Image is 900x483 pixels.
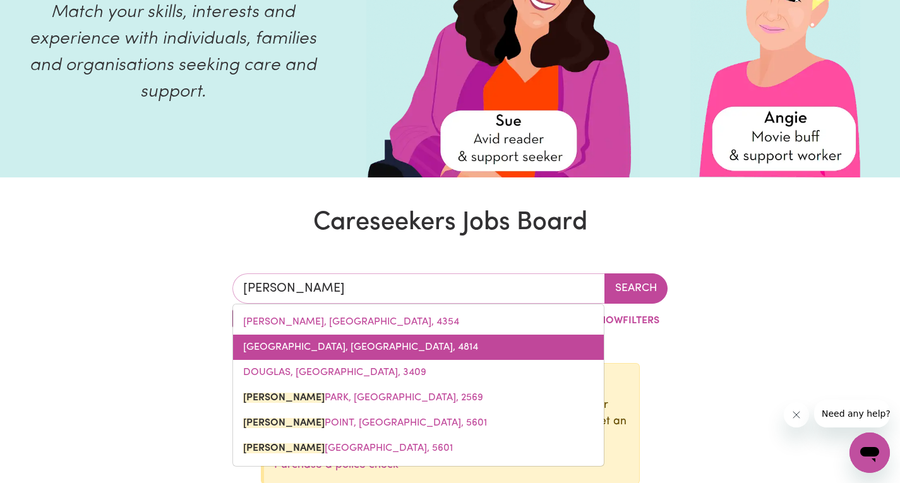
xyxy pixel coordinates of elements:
span: Need any help? [8,9,76,19]
input: Enter a suburb or postcode [232,273,605,304]
div: menu-options [232,304,604,467]
span: POINT, [GEOGRAPHIC_DATA], 5601 [243,418,487,428]
span: Show [593,316,623,326]
mark: [PERSON_NAME] [243,418,325,428]
a: DOUGLAS, Queensland, 4814 [233,335,604,360]
iframe: Close message [784,402,809,427]
span: [GEOGRAPHIC_DATA], 5601 [243,443,453,453]
a: Purchase a police check [274,460,399,470]
iframe: Button to launch messaging window [849,432,890,473]
a: DOUGLAS POINT SOUTH, South Australia, 5601 [233,436,604,461]
a: DOUGLAS, Queensland, 4354 [233,309,604,335]
mark: [PERSON_NAME] [243,393,325,403]
a: DOUGLAS, Victoria, 3409 [233,360,604,385]
span: PARK, [GEOGRAPHIC_DATA], 2569 [243,393,483,403]
span: [GEOGRAPHIC_DATA], [GEOGRAPHIC_DATA], 4814 [243,342,478,352]
a: DOUGLAS POINT, South Australia, 5601 [233,410,604,436]
span: [PERSON_NAME], [GEOGRAPHIC_DATA], 4354 [243,317,459,327]
iframe: Message from company [814,400,890,427]
span: DOUGLAS, [GEOGRAPHIC_DATA], 3409 [243,367,426,378]
button: ShowFilters [570,309,668,333]
button: Search [604,273,668,304]
a: DOUGLAS PARK, New South Wales, 2569 [233,385,604,410]
mark: [PERSON_NAME] [243,443,325,453]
